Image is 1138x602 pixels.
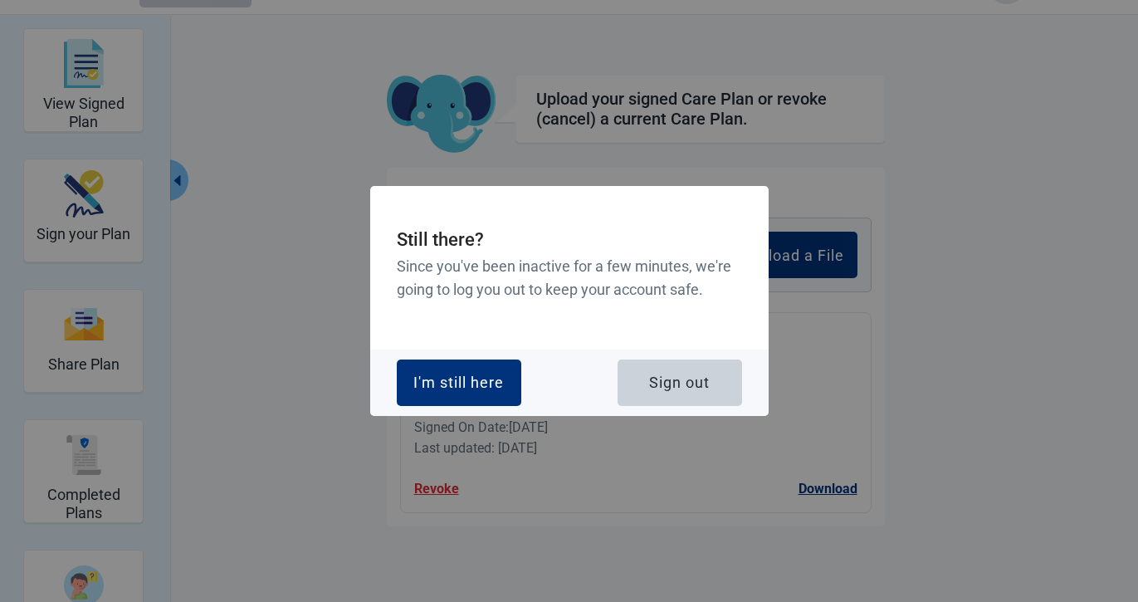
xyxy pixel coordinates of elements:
div: I'm still here [413,374,504,391]
div: Sign out [649,374,710,391]
button: Sign out [618,360,742,406]
h2: Still there? [397,226,742,255]
h3: Since you've been inactive for a few minutes, we're going to log you out to keep your account safe. [397,255,742,302]
button: I'm still here [397,360,521,406]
